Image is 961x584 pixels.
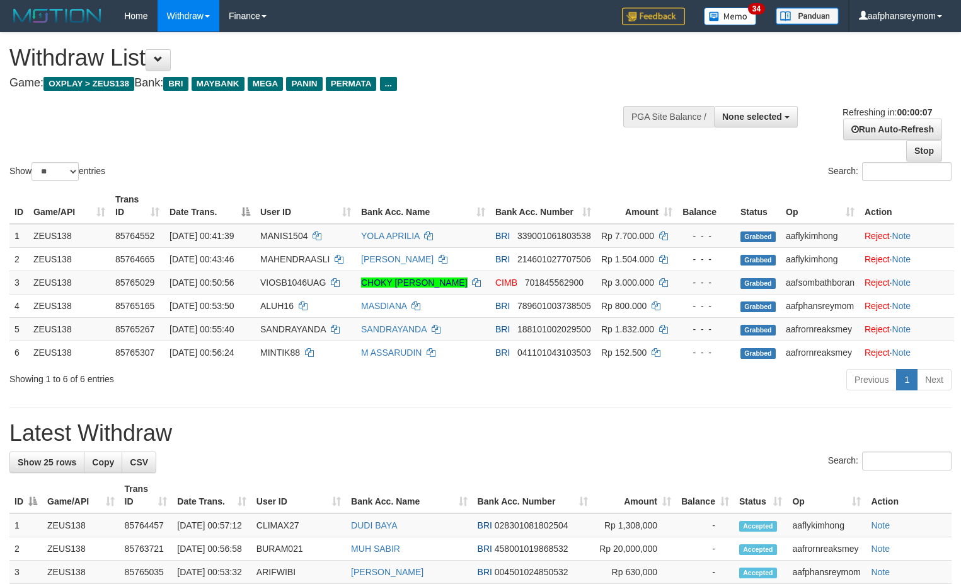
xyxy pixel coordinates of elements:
label: Search: [828,162,952,181]
a: YOLA APRILIA [361,231,420,241]
a: MUH SABIR [351,544,400,554]
span: Rp 7.700.000 [601,231,654,241]
a: Note [892,254,911,264]
img: Button%20Memo.svg [704,8,757,25]
td: aafrornreaksmey [781,341,860,364]
span: Rp 1.832.000 [601,324,654,334]
span: PANIN [286,77,322,91]
span: 85765165 [115,301,154,311]
td: aafphansreymom [787,561,866,584]
td: [DATE] 00:53:32 [172,561,251,584]
td: ZEUS138 [42,537,120,561]
a: Note [871,567,890,577]
a: M ASSARUDIN [361,347,422,358]
td: ZEUS138 [28,294,110,317]
th: Trans ID: activate to sort column ascending [110,188,164,224]
span: [DATE] 00:41:39 [170,231,234,241]
th: Date Trans.: activate to sort column descending [164,188,255,224]
a: MASDIANA [361,301,406,311]
th: ID [9,188,28,224]
td: aaflykimhong [781,247,860,271]
th: Action [860,188,954,224]
td: · [860,294,954,317]
span: Copy 028301081802504 to clipboard [495,520,568,530]
img: MOTION_logo.png [9,6,105,25]
td: 2 [9,247,28,271]
span: 85765307 [115,347,154,358]
span: ... [380,77,397,91]
img: Feedback.jpg [622,8,685,25]
td: [DATE] 00:56:58 [172,537,251,561]
input: Search: [862,162,952,181]
span: Copy 789601003738505 to clipboard [517,301,591,311]
a: DUDI BAYA [351,520,397,530]
span: BRI [495,347,510,358]
span: 85764665 [115,254,154,264]
td: ZEUS138 [28,247,110,271]
span: BRI [495,301,510,311]
span: Copy 214601027707506 to clipboard [517,254,591,264]
td: 1 [9,224,28,248]
td: ZEUS138 [28,271,110,294]
td: - [676,537,734,561]
td: [DATE] 00:57:12 [172,513,251,537]
span: 85765267 [115,324,154,334]
span: [DATE] 00:53:50 [170,301,234,311]
td: ZEUS138 [28,341,110,364]
td: Rp 1,308,000 [593,513,676,537]
a: Previous [846,369,897,390]
td: ZEUS138 [28,317,110,341]
a: [PERSON_NAME] [361,254,434,264]
span: [DATE] 00:55:40 [170,324,234,334]
span: Grabbed [740,278,776,289]
td: · [860,341,954,364]
th: Bank Acc. Name: activate to sort column ascending [346,477,472,513]
span: Grabbed [740,231,776,242]
span: BRI [495,231,510,241]
span: MEGA [248,77,284,91]
span: BRI [478,544,492,554]
a: Note [892,231,911,241]
span: VIOSB1046UAG [260,277,326,288]
div: - - - [682,253,730,266]
th: Bank Acc. Name: activate to sort column ascending [356,188,490,224]
input: Search: [862,452,952,470]
span: 34 [748,3,765,15]
a: Note [892,301,911,311]
span: Grabbed [740,325,776,336]
th: Action [866,477,952,513]
td: - [676,561,734,584]
span: 85765029 [115,277,154,288]
div: - - - [682,230,730,242]
td: ARIFWIBI [251,561,346,584]
span: Copy 339001061803538 to clipboard [517,231,591,241]
th: Balance: activate to sort column ascending [676,477,734,513]
div: - - - [682,323,730,336]
span: Copy 701845562900 to clipboard [525,277,584,288]
span: Rp 152.500 [601,347,647,358]
span: Copy 188101002029500 to clipboard [517,324,591,334]
td: 85765035 [120,561,173,584]
span: Grabbed [740,348,776,359]
div: PGA Site Balance / [623,106,714,127]
td: 85763721 [120,537,173,561]
a: Stop [906,140,942,161]
span: Copy [92,457,114,467]
a: CSV [122,452,156,473]
td: 1 [9,513,42,537]
a: CHOKY [PERSON_NAME] [361,277,468,288]
td: CLIMAX27 [251,513,346,537]
th: Status: activate to sort column ascending [734,477,788,513]
div: Showing 1 to 6 of 6 entries [9,368,391,385]
div: - - - [682,300,730,312]
span: Rp 1.504.000 [601,254,654,264]
td: ZEUS138 [28,224,110,248]
a: Reject [865,324,890,334]
a: Next [917,369,952,390]
label: Search: [828,452,952,470]
td: 85764457 [120,513,173,537]
span: Accepted [739,544,777,555]
span: Copy 458001019868532 to clipboard [495,544,568,554]
span: BRI [478,520,492,530]
a: Note [892,324,911,334]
